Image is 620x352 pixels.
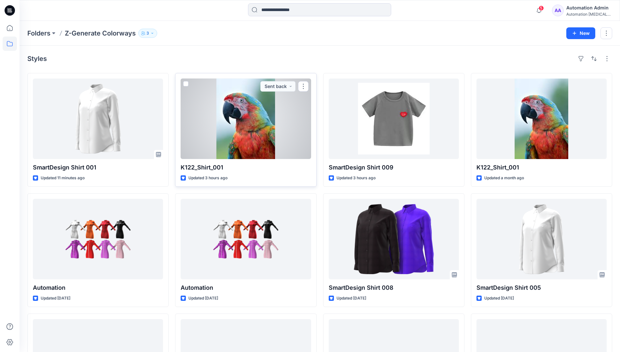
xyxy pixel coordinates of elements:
p: Updated [DATE] [41,295,70,302]
p: Updated [DATE] [188,295,218,302]
a: SmartDesign Shirt 009 [329,79,459,159]
div: Automation Admin [566,4,612,12]
p: Updated [DATE] [484,295,514,302]
button: New [566,27,595,39]
a: Automation [181,199,311,279]
button: 3 [138,29,157,38]
p: Updated 3 hours ago [188,175,227,182]
a: Automation [33,199,163,279]
p: SmartDesign Shirt 009 [329,163,459,172]
a: Folders [27,29,50,38]
p: Updated 3 hours ago [337,175,376,182]
a: K122_Shirt_001 [181,79,311,159]
p: SmartDesign Shirt 005 [476,283,607,292]
span: 5 [539,6,544,11]
p: Updated [DATE] [337,295,366,302]
p: SmartDesign Shirt 008 [329,283,459,292]
a: K122_Shirt_001 [476,79,607,159]
p: SmartDesign Shirt 001 [33,163,163,172]
div: Automation [MEDICAL_DATA]... [566,12,612,17]
div: AA [552,5,564,16]
a: SmartDesign Shirt 001 [33,79,163,159]
p: Updated 11 minutes ago [41,175,85,182]
p: Automation [181,283,311,292]
p: K122_Shirt_001 [181,163,311,172]
a: SmartDesign Shirt 008 [329,199,459,279]
p: Automation [33,283,163,292]
p: Z-Generate Colorways [65,29,136,38]
p: Updated a month ago [484,175,524,182]
h4: Styles [27,55,47,63]
a: SmartDesign Shirt 005 [476,199,607,279]
p: K122_Shirt_001 [476,163,607,172]
p: 3 [146,30,149,37]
